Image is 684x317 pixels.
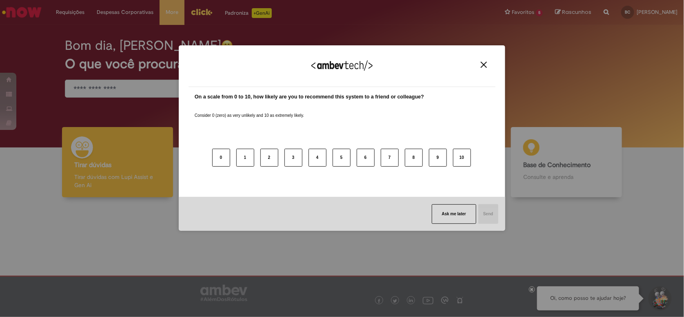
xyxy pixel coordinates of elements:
button: Close [478,61,489,68]
button: 2 [260,149,278,167]
button: Ask me later [432,204,476,224]
button: 9 [429,149,447,167]
button: 0 [212,149,230,167]
button: 7 [381,149,399,167]
button: 1 [236,149,254,167]
button: 6 [357,149,375,167]
button: 8 [405,149,423,167]
img: Close [481,62,487,68]
img: Logo Ambevtech [311,60,373,71]
label: Consider 0 (zero) as very unlikely and 10 as extremely likely. [195,103,304,118]
button: 3 [284,149,302,167]
button: 5 [333,149,351,167]
button: 10 [453,149,471,167]
label: On a scale from 0 to 10, how likely are you to recommend this system to a friend or colleague? [195,93,424,101]
button: 4 [309,149,326,167]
